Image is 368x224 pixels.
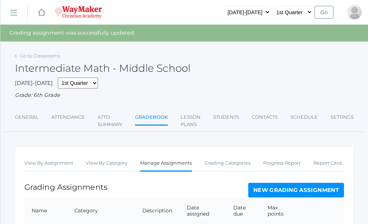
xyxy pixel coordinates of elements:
[24,156,73,170] a: View By Assignment
[213,110,239,125] a: Students
[252,110,278,125] a: Contacts
[290,110,318,125] a: Schedule
[20,53,60,59] a: Go to Classrooms
[314,6,333,19] input: Go
[313,156,342,170] a: Report Card
[0,25,368,42] div: Grading assignment was successfully updated.
[140,156,192,172] a: Manage Assignments
[135,110,168,126] a: Gradebook
[263,156,301,170] a: Progress Report
[24,183,107,191] h1: Grading Assignments
[15,63,190,74] h2: Intermediate Math - Middle School
[248,183,344,197] a: New Grading Assignment
[347,5,362,19] div: Bonnie Posey
[51,110,85,125] a: Attendance
[86,156,127,170] a: View By Category
[15,91,353,99] div: Grade: 6th Grade
[181,110,201,131] a: Lesson Plans
[55,6,102,19] img: 4_waymaker-logo-stack-white.png
[98,110,122,131] a: Attd Summary
[15,80,53,86] span: [DATE]-[DATE]
[331,110,354,125] a: Settings
[15,110,39,125] a: General
[205,156,250,170] a: Grading Categories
